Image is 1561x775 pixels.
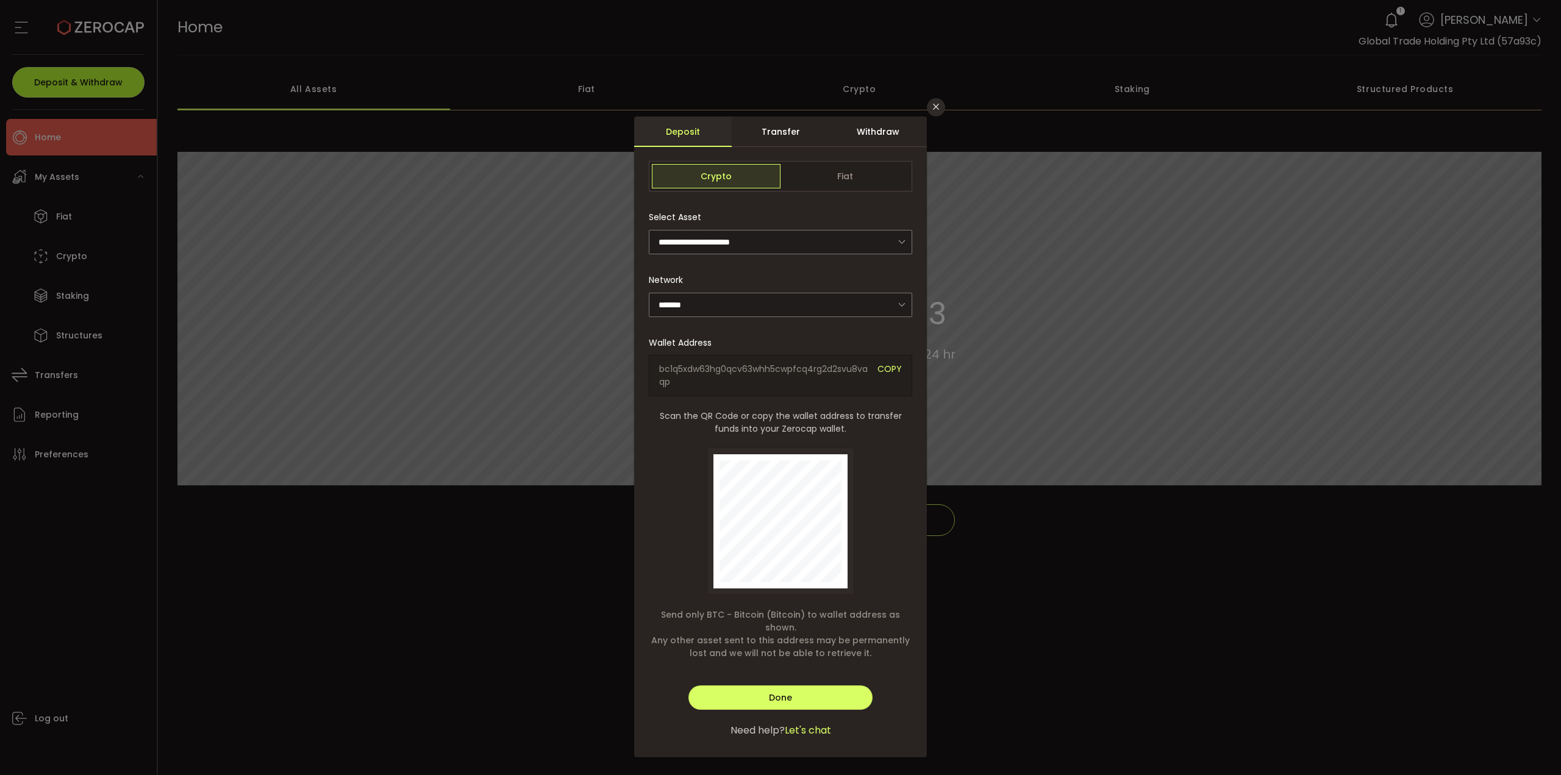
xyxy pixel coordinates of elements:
[688,685,873,710] button: Done
[649,337,719,349] label: Wallet Address
[1500,716,1561,775] div: 聊天小组件
[649,634,912,660] span: Any other asset sent to this address may be permanently lost and we will not be able to retrieve it.
[785,723,831,738] span: Let's chat
[652,164,780,188] span: Crypto
[1500,716,1561,775] iframe: Chat Widget
[780,164,909,188] span: Fiat
[829,116,927,147] div: Withdraw
[877,363,902,388] span: COPY
[649,211,709,223] label: Select Asset
[634,116,927,757] div: dialog
[927,98,945,116] button: Close
[634,116,732,147] div: Deposit
[649,609,912,634] span: Send only BTC - Bitcoin (Bitcoin) to wallet address as shown.
[649,274,690,286] label: Network
[659,363,868,388] span: bc1q5xdw63hg0qcv63whh5cwpfcq4rg2d2svu8vaqp
[649,410,912,435] span: Scan the QR Code or copy the wallet address to transfer funds into your Zerocap wallet.
[730,723,785,738] span: Need help?
[732,116,829,147] div: Transfer
[769,691,792,704] span: Done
